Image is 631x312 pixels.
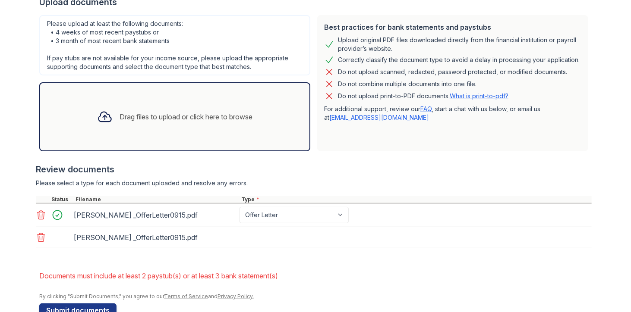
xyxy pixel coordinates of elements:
[164,293,208,300] a: Terms of Service
[338,67,567,77] div: Do not upload scanned, redacted, password protected, or modified documents.
[39,293,592,300] div: By clicking "Submit Documents," you agree to our and
[240,196,592,203] div: Type
[338,55,580,65] div: Correctly classify the document type to avoid a delay in processing your application.
[324,105,581,122] p: For additional support, review our , start a chat with us below, or email us at
[39,15,310,75] div: Please upload at least the following documents: • 4 weeks of most recent paystubs or • 3 month of...
[218,293,254,300] a: Privacy Policy.
[338,92,508,100] p: Do not upload print-to-PDF documents.
[324,22,581,32] div: Best practices for bank statements and paystubs
[74,196,240,203] div: Filename
[74,208,236,222] div: [PERSON_NAME] _OfferLetter0915.pdf
[338,36,581,53] div: Upload original PDF files downloaded directly from the financial institution or payroll provider’...
[450,92,508,100] a: What is print-to-pdf?
[120,112,252,122] div: Drag files to upload or click here to browse
[39,267,592,284] li: Documents must include at least 2 paystub(s) or at least 3 bank statement(s)
[338,79,476,89] div: Do not combine multiple documents into one file.
[50,196,74,203] div: Status
[420,105,432,112] a: FAQ
[36,179,592,187] div: Please select a type for each document uploaded and resolve any errors.
[329,114,429,121] a: [EMAIL_ADDRESS][DOMAIN_NAME]
[74,231,236,244] div: [PERSON_NAME] _OfferLetter0915.pdf
[36,163,592,175] div: Review documents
